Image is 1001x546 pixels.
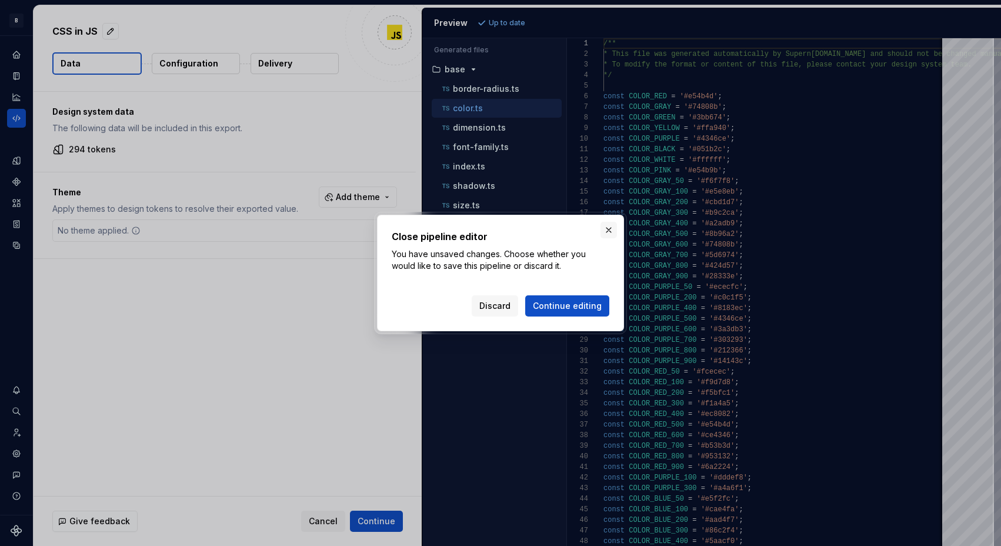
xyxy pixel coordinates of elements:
[392,248,609,272] p: You have unsaved changes. Choose whether you would like to save this pipeline or discard it.
[392,229,609,244] h2: Close pipeline editor
[525,295,609,317] button: Continue editing
[479,300,510,312] span: Discard
[533,300,602,312] span: Continue editing
[472,295,518,317] button: Discard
